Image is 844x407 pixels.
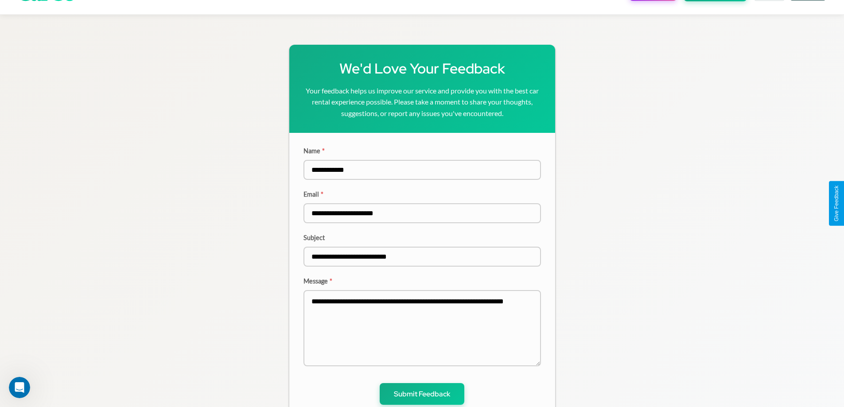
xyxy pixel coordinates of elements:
[833,186,840,221] div: Give Feedback
[303,234,541,241] label: Subject
[380,383,464,405] button: Submit Feedback
[9,377,30,398] iframe: Intercom live chat
[303,85,541,119] p: Your feedback helps us improve our service and provide you with the best car rental experience po...
[303,190,541,198] label: Email
[303,59,541,78] h1: We'd Love Your Feedback
[303,147,541,155] label: Name
[303,277,541,285] label: Message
